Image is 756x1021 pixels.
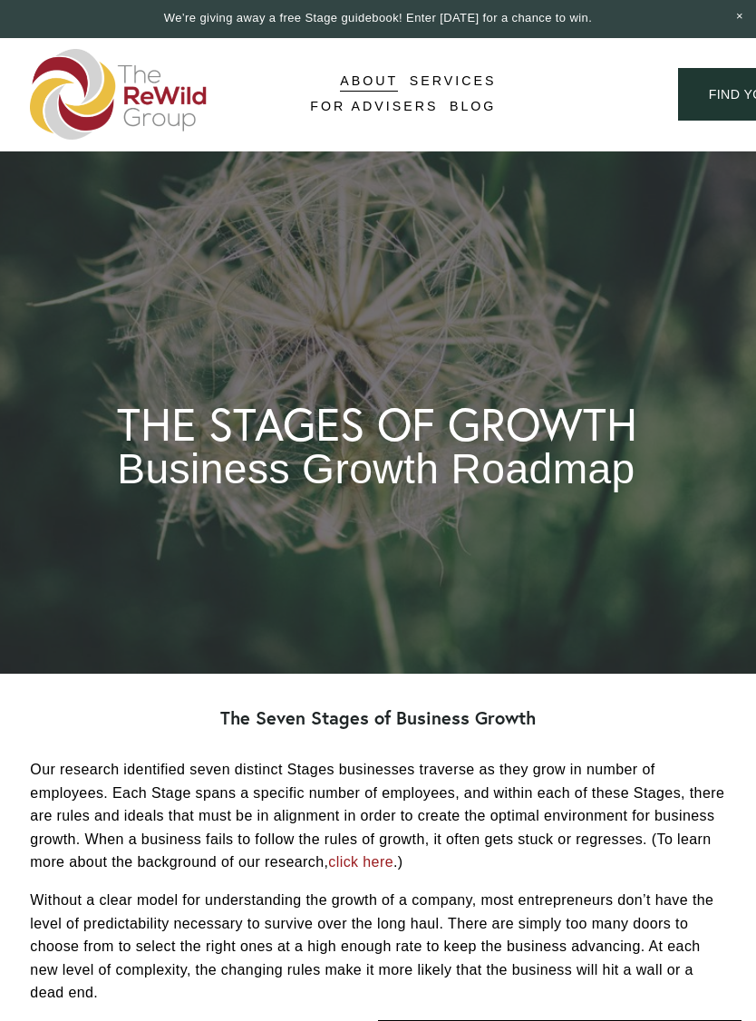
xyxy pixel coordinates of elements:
p: Business Growth Roadmap [117,448,635,490]
p: Without a clear model for understanding the growth of a company, most entrepreneurs don’t have th... [30,889,725,1005]
a: For Advisers [310,94,438,120]
span: About [340,70,398,93]
p: Our research identified seven distinct Stages businesses traverse as they grow in number of emplo... [30,758,725,874]
img: The ReWild Group [30,49,208,140]
strong: The Seven Stages of Business Growth [220,705,536,730]
a: folder dropdown [410,69,497,94]
a: Blog [450,94,497,120]
a: click here [328,854,393,870]
h1: THE STAGES OF GROWTH [117,402,637,447]
span: Services [410,70,497,93]
a: folder dropdown [340,69,398,94]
